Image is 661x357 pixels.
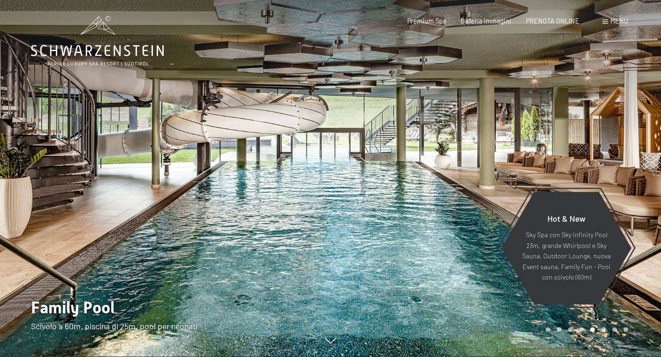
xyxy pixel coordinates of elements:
a: Galleria immagini [461,17,511,25]
p: Sky Spa con Sky infinity Pool 23m, grande Whirlpool e Sky Sauna, Outdoor Lounge, nuova Event saun... [522,230,611,283]
span: Hot & New [547,213,585,224]
div: Carousel Page 7 [612,327,617,332]
div: Carousel Page 2 [557,327,562,332]
div: Carousel Page 3 [568,327,573,332]
a: Hot & New Sky Spa con Sky infinity Pool 23m, grande Whirlpool e Sky Sauna, Outdoor Lounge, nuova ... [501,191,632,305]
div: Carousel Page 5 (Current Slide) [590,327,595,332]
span: Menu [610,17,628,25]
a: Premium Spa [407,17,446,25]
div: Carousel Page 8 [623,327,628,332]
div: Carousel Page 4 [579,327,584,332]
div: Carousel Page 6 [601,327,606,332]
div: Carousel Page 1 [546,327,550,332]
div: Carousel Pagination [542,327,628,332]
a: PRENOTA ONLINE [526,17,579,25]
